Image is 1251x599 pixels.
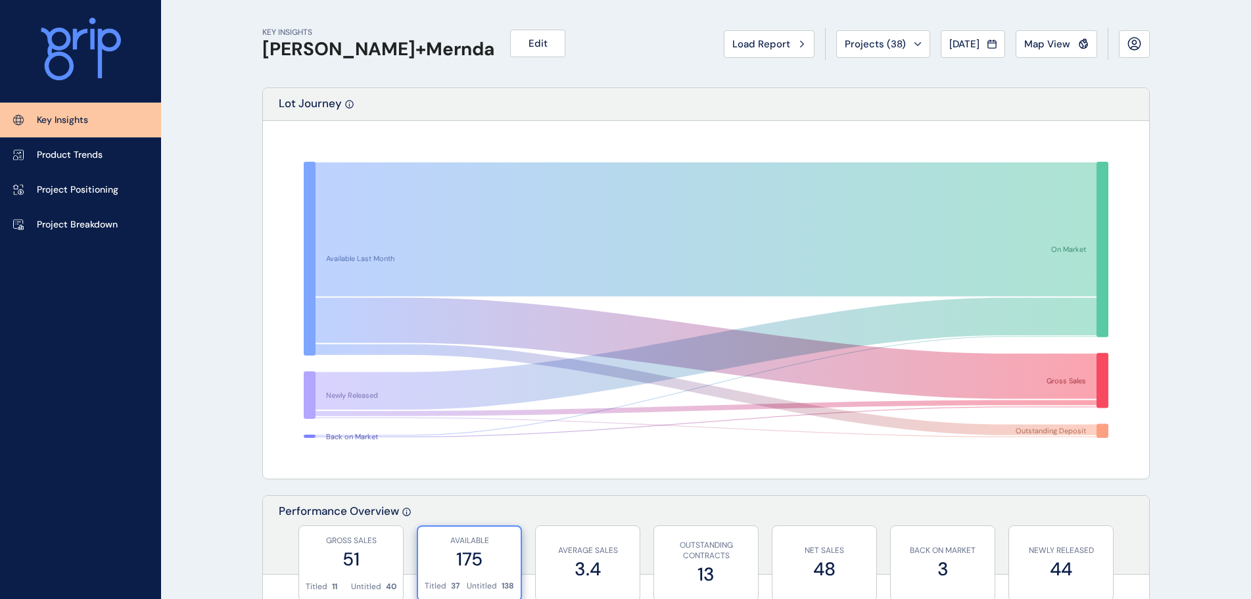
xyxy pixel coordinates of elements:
[37,218,118,231] p: Project Breakdown
[779,545,870,556] p: NET SALES
[897,556,988,582] label: 3
[1016,545,1106,556] p: NEWLY RELEASED
[836,30,930,58] button: Projects (38)
[724,30,814,58] button: Load Report
[37,114,88,127] p: Key Insights
[37,149,103,162] p: Product Trends
[425,581,446,592] p: Titled
[661,562,751,587] label: 13
[732,37,790,51] span: Load Report
[1024,37,1070,51] span: Map View
[425,546,514,572] label: 175
[332,581,337,592] p: 11
[306,535,396,546] p: GROSS SALES
[542,556,633,582] label: 3.4
[37,183,118,197] p: Project Positioning
[897,545,988,556] p: BACK ON MARKET
[306,581,327,592] p: Titled
[510,30,565,57] button: Edit
[661,540,751,562] p: OUTSTANDING CONTRACTS
[1016,556,1106,582] label: 44
[451,581,460,592] p: 37
[262,38,494,60] h1: [PERSON_NAME]+Mernda
[467,581,497,592] p: Untitled
[279,504,399,574] p: Performance Overview
[279,96,342,120] p: Lot Journey
[262,27,494,38] p: KEY INSIGHTS
[542,545,633,556] p: AVERAGE SALES
[941,30,1005,58] button: [DATE]
[1016,30,1097,58] button: Map View
[386,581,396,592] p: 40
[949,37,980,51] span: [DATE]
[306,546,396,572] label: 51
[502,581,514,592] p: 138
[351,581,381,592] p: Untitled
[845,37,906,51] span: Projects ( 38 )
[779,556,870,582] label: 48
[529,37,548,50] span: Edit
[425,535,514,546] p: AVAILABLE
